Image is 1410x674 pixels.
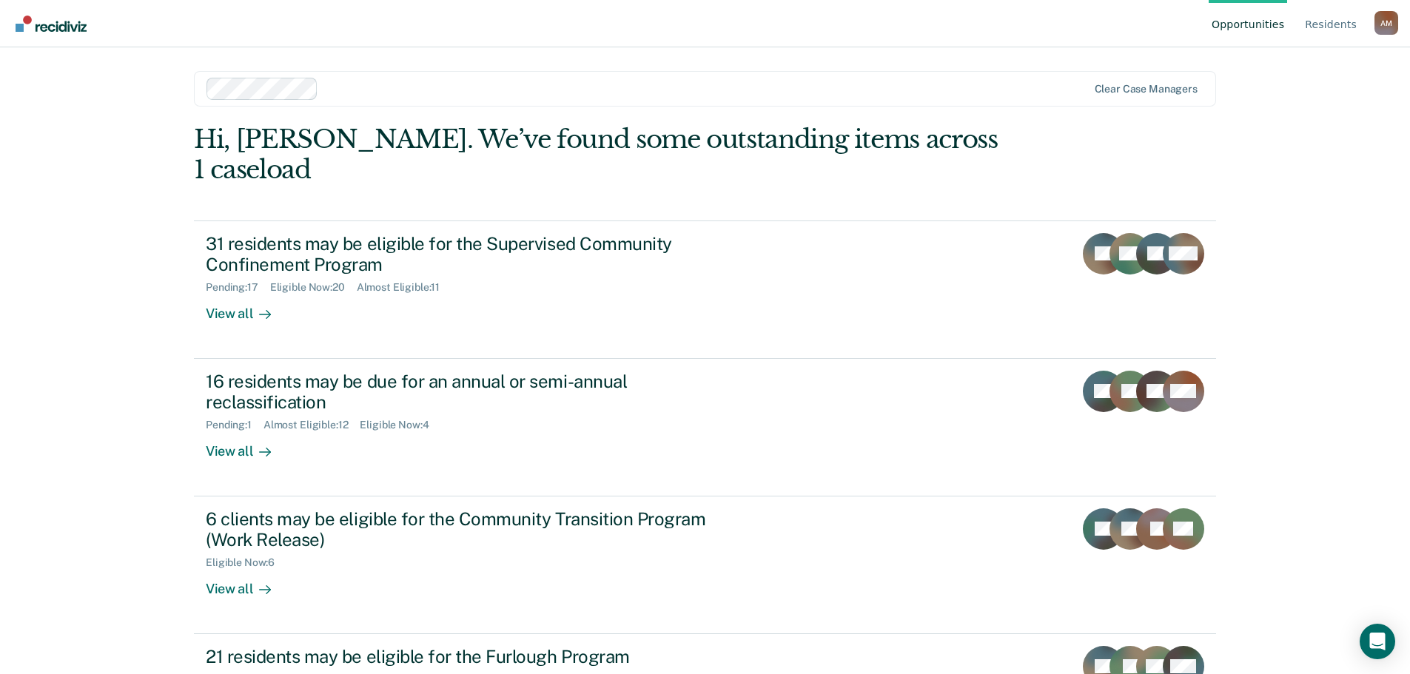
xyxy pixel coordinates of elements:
img: Recidiviz [16,16,87,32]
div: Almost Eligible : 11 [357,281,452,294]
button: Profile dropdown button [1374,11,1398,35]
div: 21 residents may be eligible for the Furlough Program [206,646,725,667]
div: Open Intercom Messenger [1360,624,1395,659]
div: View all [206,431,289,460]
div: Eligible Now : 4 [360,419,440,431]
div: 16 residents may be due for an annual or semi-annual reclassification [206,371,725,414]
div: 31 residents may be eligible for the Supervised Community Confinement Program [206,233,725,276]
div: View all [206,294,289,323]
div: 6 clients may be eligible for the Community Transition Program (Work Release) [206,508,725,551]
div: View all [206,569,289,598]
div: Eligible Now : 6 [206,556,286,569]
div: Clear case managers [1095,83,1198,95]
div: Eligible Now : 20 [270,281,357,294]
div: A M [1374,11,1398,35]
div: Hi, [PERSON_NAME]. We’ve found some outstanding items across 1 caseload [194,124,1012,185]
a: 6 clients may be eligible for the Community Transition Program (Work Release)Eligible Now:6View all [194,496,1216,634]
a: 31 residents may be eligible for the Supervised Community Confinement ProgramPending:17Eligible N... [194,220,1216,359]
a: 16 residents may be due for an annual or semi-annual reclassificationPending:1Almost Eligible:12E... [194,359,1216,496]
div: Almost Eligible : 12 [263,419,360,431]
div: Pending : 17 [206,281,270,294]
div: Pending : 1 [206,419,263,431]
